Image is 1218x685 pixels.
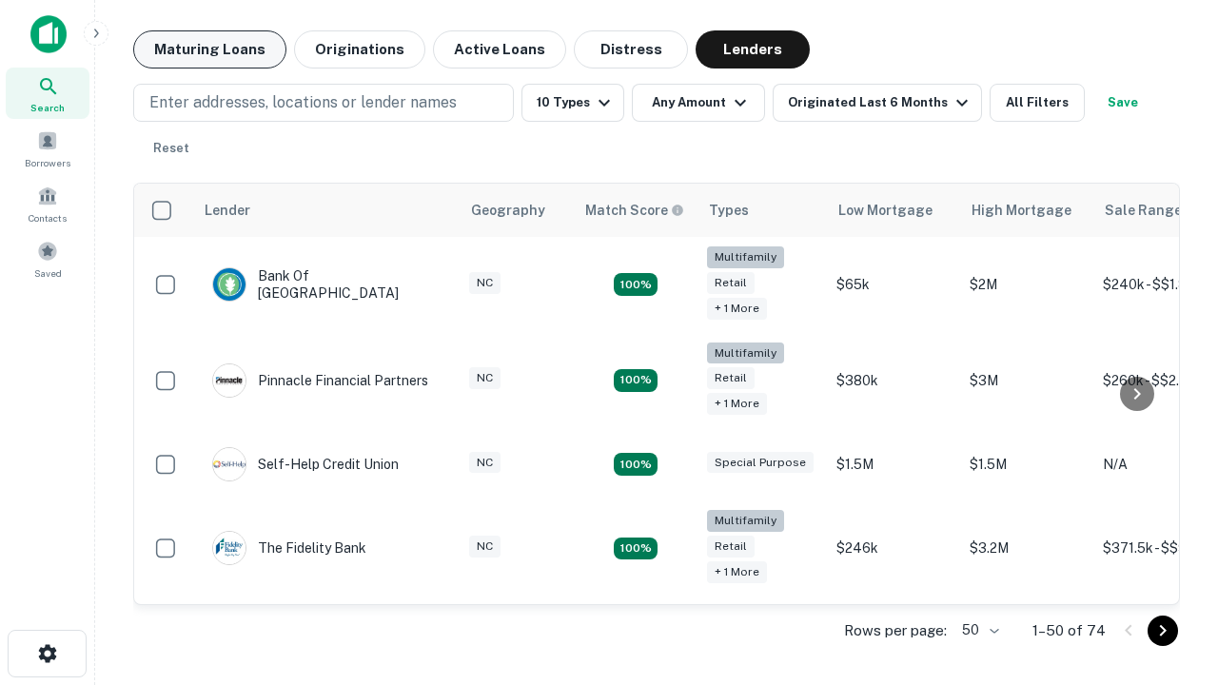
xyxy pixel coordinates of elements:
[212,267,441,302] div: Bank Of [GEOGRAPHIC_DATA]
[469,536,501,558] div: NC
[696,30,810,68] button: Lenders
[972,199,1071,222] div: High Mortgage
[707,272,755,294] div: Retail
[469,272,501,294] div: NC
[788,91,973,114] div: Originated Last 6 Months
[960,333,1093,429] td: $3M
[6,233,89,284] a: Saved
[585,200,680,221] h6: Match Score
[707,246,784,268] div: Multifamily
[614,369,658,392] div: Matching Properties: 17, hasApolloMatch: undefined
[707,452,814,474] div: Special Purpose
[1123,533,1218,624] iframe: Chat Widget
[1148,616,1178,646] button: Go to next page
[25,155,70,170] span: Borrowers
[133,30,286,68] button: Maturing Loans
[707,342,784,364] div: Multifamily
[30,15,67,53] img: capitalize-icon.png
[585,200,684,221] div: Capitalize uses an advanced AI algorithm to match your search with the best lender. The match sco...
[614,538,658,560] div: Matching Properties: 10, hasApolloMatch: undefined
[827,237,960,333] td: $65k
[6,123,89,174] a: Borrowers
[709,199,749,222] div: Types
[960,184,1093,237] th: High Mortgage
[294,30,425,68] button: Originations
[707,510,784,532] div: Multifamily
[827,428,960,500] td: $1.5M
[29,210,67,225] span: Contacts
[1105,199,1182,222] div: Sale Range
[30,100,65,115] span: Search
[707,561,767,583] div: + 1 more
[149,91,457,114] p: Enter addresses, locations or lender names
[213,448,246,480] img: picture
[827,333,960,429] td: $380k
[212,531,366,565] div: The Fidelity Bank
[213,364,246,397] img: picture
[133,84,514,122] button: Enter addresses, locations or lender names
[954,616,1002,644] div: 50
[1092,84,1153,122] button: Save your search to get updates of matches that match your search criteria.
[193,184,460,237] th: Lender
[6,68,89,119] a: Search
[707,393,767,415] div: + 1 more
[614,453,658,476] div: Matching Properties: 11, hasApolloMatch: undefined
[469,367,501,389] div: NC
[827,184,960,237] th: Low Mortgage
[827,500,960,597] td: $246k
[212,363,428,398] div: Pinnacle Financial Partners
[205,199,250,222] div: Lender
[469,452,501,474] div: NC
[460,184,574,237] th: Geography
[707,298,767,320] div: + 1 more
[707,367,755,389] div: Retail
[614,273,658,296] div: Matching Properties: 17, hasApolloMatch: undefined
[697,184,827,237] th: Types
[773,84,982,122] button: Originated Last 6 Months
[521,84,624,122] button: 10 Types
[213,532,246,564] img: picture
[1032,619,1106,642] p: 1–50 of 74
[34,265,62,281] span: Saved
[990,84,1085,122] button: All Filters
[707,536,755,558] div: Retail
[960,500,1093,597] td: $3.2M
[433,30,566,68] button: Active Loans
[6,178,89,229] a: Contacts
[960,428,1093,500] td: $1.5M
[212,447,399,481] div: Self-help Credit Union
[141,129,202,167] button: Reset
[960,237,1093,333] td: $2M
[471,199,545,222] div: Geography
[574,30,688,68] button: Distress
[632,84,765,122] button: Any Amount
[574,184,697,237] th: Capitalize uses an advanced AI algorithm to match your search with the best lender. The match sco...
[838,199,933,222] div: Low Mortgage
[213,268,246,301] img: picture
[844,619,947,642] p: Rows per page:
